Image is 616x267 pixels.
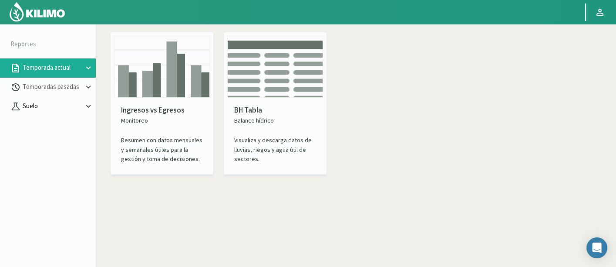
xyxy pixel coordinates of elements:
kil-reports-card: in-progress-season-summary.DYNAMIC_CHART_CARD.TITLE [111,32,213,175]
p: Suelo [21,101,84,111]
img: card thumbnail [114,36,210,98]
div: Open Intercom Messenger [586,237,607,258]
p: Visualiza y descarga datos de lluvias, riegos y agua útil de sectores. [234,136,316,164]
img: Kilimo [9,1,66,22]
p: BH Tabla [234,105,316,116]
p: Resumen con datos mensuales y semanales útiles para la gestión y toma de decisiones. [121,136,203,164]
kil-reports-card: in-progress-season-summary.HYDRIC_BALANCE_CHART_CARD.TITLE [224,32,327,175]
p: Temporada actual [21,63,84,73]
p: Ingresos vs Egresos [121,105,203,116]
img: card thumbnail [227,36,323,98]
p: Balance hídrico [234,116,316,125]
p: Temporadas pasadas [21,82,84,92]
p: Monitoreo [121,116,203,125]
